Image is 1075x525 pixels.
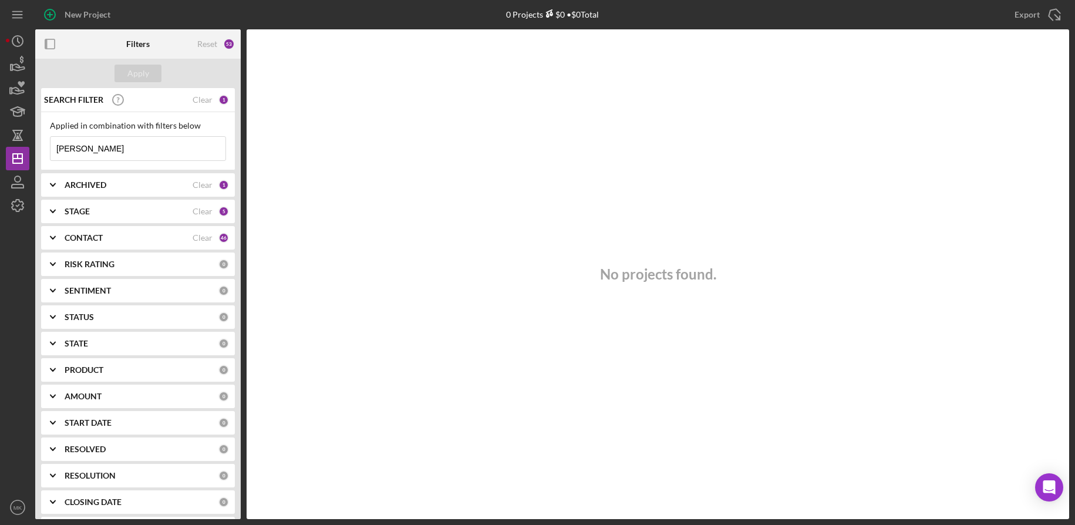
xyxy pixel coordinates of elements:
div: 0 [218,497,229,507]
div: 0 [218,444,229,455]
div: 1 [218,95,229,105]
div: New Project [65,3,110,26]
div: 46 [218,233,229,243]
button: New Project [35,3,122,26]
div: 0 [218,312,229,322]
div: 0 [218,365,229,375]
div: Apply [127,65,149,82]
div: 0 [218,391,229,402]
div: 0 [218,470,229,481]
div: Open Intercom Messenger [1035,473,1063,502]
button: MK [6,496,29,519]
div: Clear [193,207,213,216]
div: 0 [218,418,229,428]
div: 53 [223,38,235,50]
div: 0 [218,259,229,270]
b: SEARCH FILTER [44,95,103,105]
text: MK [14,504,22,511]
div: 5 [218,206,229,217]
div: 0 [218,285,229,296]
b: STATUS [65,312,94,322]
div: Clear [193,180,213,190]
div: Clear [193,233,213,243]
h3: No projects found. [600,266,716,282]
div: 1 [218,180,229,190]
b: START DATE [65,418,112,428]
b: PRODUCT [65,365,103,375]
b: CONTACT [65,233,103,243]
b: STAGE [65,207,90,216]
div: $0 [543,9,565,19]
div: Applied in combination with filters below [50,121,226,130]
div: Reset [197,39,217,49]
b: RISK RATING [65,260,114,269]
b: Filters [126,39,150,49]
b: STATE [65,339,88,348]
button: Export [1003,3,1069,26]
b: RESOLUTION [65,471,116,480]
div: Clear [193,95,213,105]
b: CLOSING DATE [65,497,122,507]
b: ARCHIVED [65,180,106,190]
b: SENTIMENT [65,286,111,295]
div: 0 [218,338,229,349]
button: Apply [114,65,161,82]
div: Export [1015,3,1040,26]
b: AMOUNT [65,392,102,401]
div: 0 Projects • $0 Total [506,9,599,19]
b: RESOLVED [65,445,106,454]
